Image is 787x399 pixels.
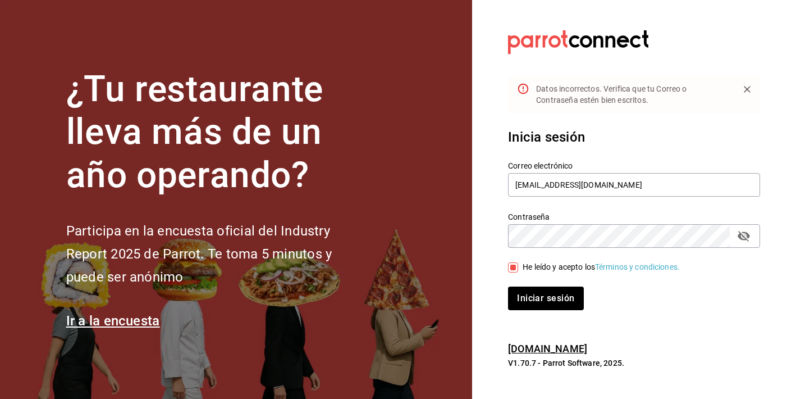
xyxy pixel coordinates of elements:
[523,261,680,273] div: He leído y acepto los
[739,81,756,98] button: Close
[66,220,369,288] h2: Participa en la encuesta oficial del Industry Report 2025 de Parrot. Te toma 5 minutos y puede se...
[508,287,583,310] button: Iniciar sesión
[508,173,760,197] input: Ingresa tu correo electrónico
[595,262,680,271] a: Términos y condiciones.
[66,313,160,329] a: Ir a la encuesta
[508,343,587,355] a: [DOMAIN_NAME]
[508,212,760,220] label: Contraseña
[66,68,369,197] h1: ¿Tu restaurante lleva más de un año operando?
[508,357,760,369] p: V1.70.7 - Parrot Software, 2025.
[508,161,760,169] label: Correo electrónico
[536,79,730,110] div: Datos incorrectos. Verifica que tu Correo o Contraseña estén bien escritos.
[508,127,760,147] h3: Inicia sesión
[734,226,753,246] button: passwordField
